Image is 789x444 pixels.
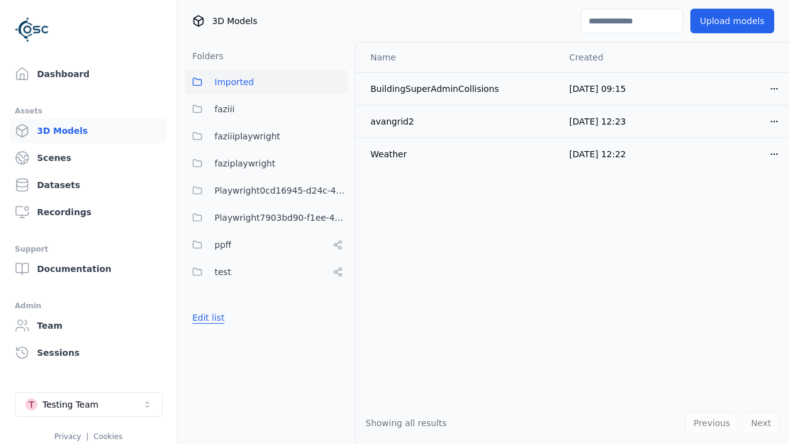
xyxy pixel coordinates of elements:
a: Datasets [10,173,167,197]
button: Playwright7903bd90-f1ee-40e5-8689-7a943bbd43ef [185,205,348,230]
button: faziii [185,97,348,121]
div: Testing Team [43,398,99,411]
button: Playwright0cd16945-d24c-45f9-a8ba-c74193e3fd84 [185,178,348,203]
a: Dashboard [10,62,167,86]
span: 3D Models [212,15,257,27]
img: Logo [15,12,49,47]
div: T [25,398,38,411]
button: ppff [185,232,348,257]
th: Created [559,43,674,72]
button: Upload models [690,9,774,33]
span: Showing all results [366,418,447,428]
button: Imported [185,70,348,94]
a: Team [10,313,167,338]
div: BuildingSuperAdminCollisions [370,83,549,95]
a: 3D Models [10,118,167,143]
div: Weather [370,148,549,160]
div: Admin [15,298,162,313]
button: Edit list [185,306,232,329]
button: Select a workspace [15,392,163,417]
span: | [86,432,89,441]
span: Playwright0cd16945-d24c-45f9-a8ba-c74193e3fd84 [215,183,348,198]
button: test [185,260,348,284]
button: faziiiplaywright [185,124,348,149]
a: Sessions [10,340,167,365]
th: Name [356,43,559,72]
span: test [215,265,231,279]
h3: Folders [185,50,224,62]
span: Imported [215,75,254,89]
span: [DATE] 12:22 [569,149,626,159]
span: [DATE] 09:15 [569,84,626,94]
a: Recordings [10,200,167,224]
span: [DATE] 12:23 [569,117,626,126]
span: Playwright7903bd90-f1ee-40e5-8689-7a943bbd43ef [215,210,348,225]
span: faziplaywright [215,156,276,171]
div: Support [15,242,162,257]
a: Privacy [54,432,81,441]
div: avangrid2 [370,115,549,128]
span: faziii [215,102,235,117]
span: faziiiplaywright [215,129,280,144]
button: faziplaywright [185,151,348,176]
a: Documentation [10,257,167,281]
span: ppff [215,237,231,252]
div: Assets [15,104,162,118]
a: Cookies [94,432,123,441]
a: Scenes [10,146,167,170]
